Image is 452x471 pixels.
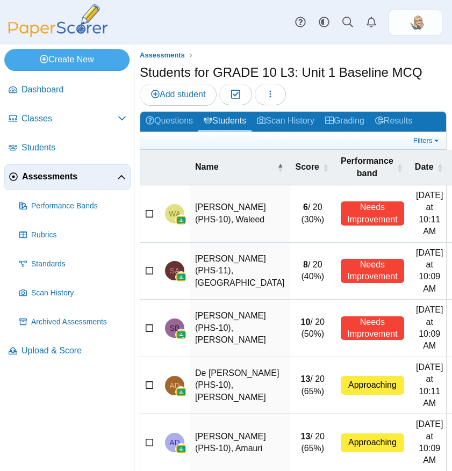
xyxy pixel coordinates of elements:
[341,201,404,226] div: Needs Improvement
[4,30,112,39] a: PaperScorer
[341,316,404,340] div: Needs Improvement
[15,193,131,219] a: Performance Bands
[416,419,443,465] time: Sep 18, 2025 at 10:09 AM
[303,202,308,212] b: 6
[21,345,126,357] span: Upload & Score
[21,142,126,154] span: Students
[15,280,131,306] a: Scan History
[195,162,219,171] span: Name
[21,113,118,125] span: Classes
[31,201,126,212] span: Performance Bands
[290,185,335,243] td: / 20 (30%)
[137,49,188,62] a: Assessments
[31,288,126,299] span: Scan History
[15,222,131,248] a: Rubrics
[290,300,335,357] td: / 20 (50%)
[4,164,131,190] a: Assessments
[303,260,308,269] b: 8
[176,215,186,226] img: googleClassroom-logo.png
[407,14,424,31] span: Emily Wasley
[4,106,131,132] a: Classes
[15,309,131,335] a: Archived Assessments
[252,112,320,132] a: Scan History
[290,357,335,415] td: / 20 (65%)
[190,185,290,243] td: [PERSON_NAME] (PHS-10), Waleed
[4,77,131,103] a: Dashboard
[4,135,131,161] a: Students
[4,338,131,364] a: Upload & Score
[198,112,252,132] a: Students
[341,156,393,177] span: Performance band
[322,150,329,185] span: Score : Activate to sort
[22,171,117,183] span: Assessments
[411,135,443,146] a: Filters
[140,51,185,59] span: Assessments
[31,259,126,270] span: Standards
[31,317,126,328] span: Archived Assessments
[190,300,290,357] td: [PERSON_NAME] (PHS-10), [PERSON_NAME]
[416,191,443,236] time: Sep 18, 2025 at 10:11 AM
[176,329,186,340] img: googleClassroom-logo.png
[301,374,311,383] b: 13
[190,243,290,300] td: [PERSON_NAME] (PHS-11), [GEOGRAPHIC_DATA]
[190,357,290,415] td: De [PERSON_NAME] (PHS-10), [PERSON_NAME]
[416,305,443,350] time: Sep 18, 2025 at 10:09 AM
[170,324,180,332] span: Sebastian Brzostek (PHS-10)
[169,210,181,218] span: Waleed Adnane (PHS-10)
[290,243,335,300] td: / 20 (40%)
[31,230,126,241] span: Rubrics
[140,84,217,105] a: Add student
[407,14,424,31] img: ps.zKYLFpFWctilUouI
[360,11,383,34] a: Alerts
[301,432,311,441] b: 13
[277,150,284,185] span: Name : Activate to invert sorting
[151,90,205,99] span: Add student
[21,84,126,96] span: Dashboard
[341,259,404,283] div: Needs Improvement
[296,162,319,171] span: Score
[140,112,198,132] a: Questions
[415,162,434,171] span: Date
[416,363,443,408] time: Sep 18, 2025 at 10:11 AM
[4,49,130,70] a: Create New
[169,439,180,446] span: Amauri Delgado (PHS-10)
[389,10,442,35] a: ps.zKYLFpFWctilUouI
[397,150,403,185] span: Performance band : Activate to sort
[341,376,404,395] div: Approaching
[15,251,131,277] a: Standards
[437,150,443,185] span: Date : Activate to sort
[176,444,186,454] img: googleClassroom-logo.png
[416,248,443,293] time: Sep 18, 2025 at 10:09 AM
[341,433,404,452] div: Approaching
[169,382,180,389] span: Andrew De Leon Gordillo (PHS-10)
[170,267,180,274] span: Sofia Aguilar Ramirez (PHS-11)
[4,4,112,37] img: PaperScorer
[176,272,186,282] img: googleClassroom-logo.png
[140,63,422,82] h1: Students for GRADE 10 L3: Unit 1 Baseline MCQ
[301,317,311,327] b: 10
[320,112,370,132] a: Grading
[176,387,186,397] img: googleClassroom-logo.png
[370,112,418,132] a: Results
